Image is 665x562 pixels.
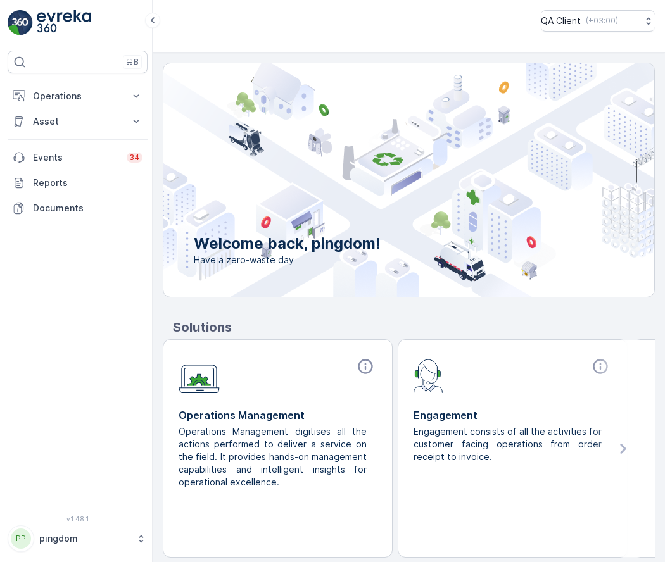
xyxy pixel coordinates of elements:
p: ⌘B [126,57,139,67]
p: Engagement consists of all the activities for customer facing operations from order receipt to in... [414,425,602,463]
div: PP [11,528,31,549]
p: Reports [33,177,142,189]
img: logo [8,10,33,35]
button: Asset [8,109,148,134]
p: Engagement [414,408,612,423]
p: Operations Management [179,408,377,423]
button: QA Client(+03:00) [541,10,655,32]
a: Events34 [8,145,148,170]
img: logo_light-DOdMpM7g.png [37,10,91,35]
img: module-icon [414,358,443,393]
p: pingdom [39,532,130,545]
span: Have a zero-waste day [194,254,381,266]
a: Reports [8,170,148,196]
span: v 1.48.1 [8,515,148,523]
p: Asset [33,115,122,128]
p: ( +03:00 ) [586,16,618,26]
img: city illustration [106,63,654,297]
p: Operations Management digitises all the actions performed to deliver a service on the field. It p... [179,425,367,489]
img: module-icon [179,358,220,394]
p: Events [33,151,119,164]
p: 34 [129,153,140,163]
p: Operations [33,90,122,103]
p: Solutions [173,318,655,337]
a: Documents [8,196,148,221]
p: Documents [33,202,142,215]
p: Welcome back, pingdom! [194,234,381,254]
button: Operations [8,84,148,109]
button: PPpingdom [8,525,148,552]
p: QA Client [541,15,581,27]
